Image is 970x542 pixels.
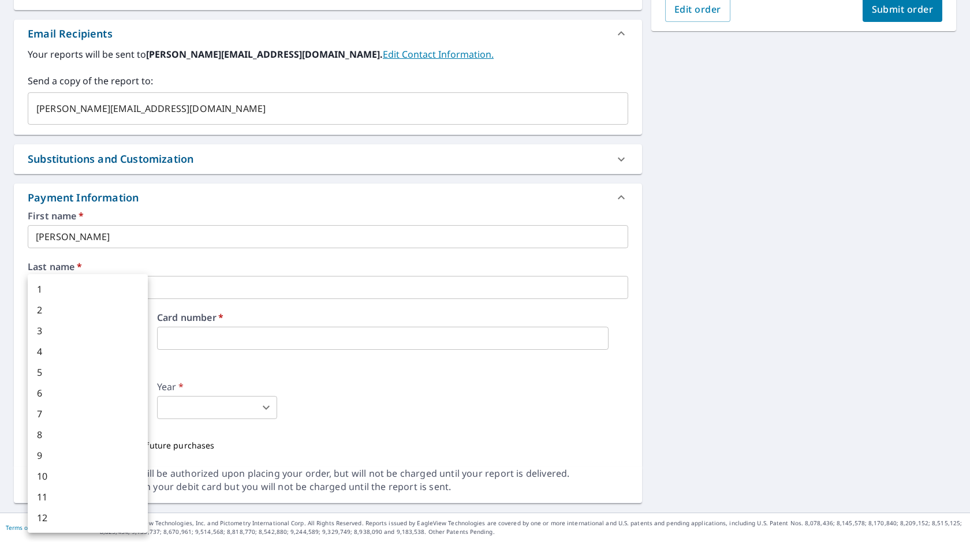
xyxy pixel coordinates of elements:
[28,424,148,445] li: 8
[28,362,148,383] li: 5
[28,487,148,507] li: 11
[28,403,148,424] li: 7
[28,507,148,528] li: 12
[28,466,148,487] li: 10
[28,341,148,362] li: 4
[28,383,148,403] li: 6
[28,445,148,466] li: 9
[28,320,148,341] li: 3
[28,300,148,320] li: 2
[28,279,148,300] li: 1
